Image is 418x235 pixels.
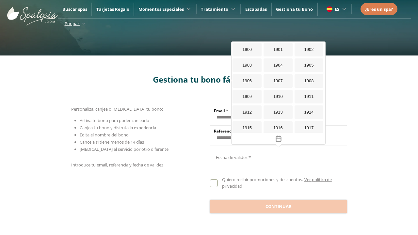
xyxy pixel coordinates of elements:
span: Introduce tu email, referencia y fecha de validez [71,162,163,168]
span: Edita el nombre del bono [80,132,129,138]
div: 1906 [233,74,262,88]
span: Continuar [265,203,292,210]
img: ImgLogoSpalopia.BvClDcEz.svg [7,1,58,25]
div: 1910 [264,90,293,103]
span: Quiero recibir promociones y descuentos. [222,177,303,182]
div: 1907 [264,74,293,88]
a: Buscar spas [62,6,87,12]
div: 1915 [233,121,262,135]
button: Continuar [210,200,347,213]
div: 1916 [264,121,293,135]
a: Tarjetas Regalo [96,6,129,12]
div: 1903 [233,58,262,72]
span: ¿Eres un spa? [365,6,393,12]
a: ¿Eres un spa? [365,6,393,13]
span: [MEDICAL_DATA] el servicio por otro diferente [80,146,169,152]
div: 1908 [295,74,324,88]
div: 1904 [264,58,293,72]
div: 1917 [295,121,324,135]
div: 1914 [295,105,324,119]
span: Gestiona tu bono fácilmente [153,74,265,85]
span: Cancela si tiene menos de 14 días [80,139,144,145]
a: Ver política de privacidad [222,177,331,189]
div: 1905 [295,58,324,72]
div: 1901 [264,43,293,56]
span: Canjea tu bono y disfruta la experiencia [80,125,156,131]
span: Por país [65,21,80,26]
div: 1902 [295,43,324,56]
span: Activa tu bono para poder canjearlo [80,117,149,123]
div: 1900 [233,43,262,56]
span: Personaliza, canjea o [MEDICAL_DATA] tu bono: [71,106,163,112]
div: 1913 [264,105,293,119]
div: 1912 [233,105,262,119]
button: Toggle overlay [232,133,325,144]
a: Escapadas [245,6,267,12]
div: 1909 [233,90,262,103]
a: Gestiona tu Bono [276,6,313,12]
div: 1911 [295,90,324,103]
